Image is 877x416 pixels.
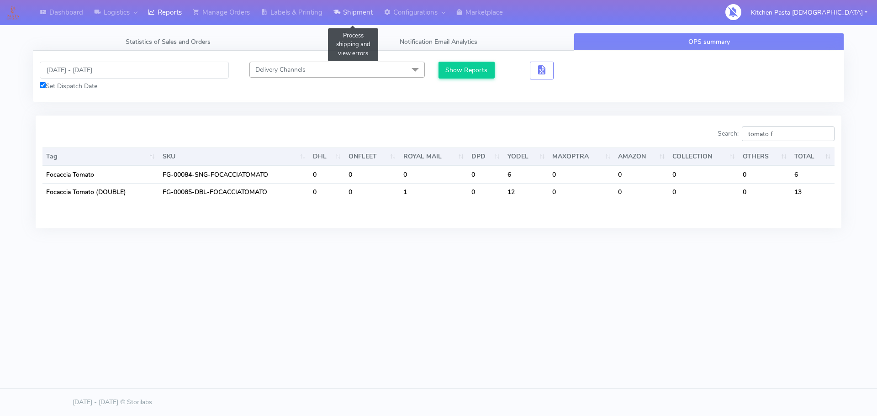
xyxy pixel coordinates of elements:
[614,166,669,183] td: 0
[309,183,344,200] td: 0
[40,81,229,91] div: Set Dispatch Date
[549,166,614,183] td: 0
[468,183,504,200] td: 0
[504,183,549,200] td: 12
[159,183,309,200] td: FG-00085-DBL-FOCACCIATOMATO
[345,166,400,183] td: 0
[309,166,344,183] td: 0
[40,62,229,79] input: Pick the Daterange
[791,183,835,200] td: 13
[791,166,835,183] td: 6
[504,166,549,183] td: 6
[159,147,309,166] th: SKU: activate to sort column ascending
[345,147,400,166] th: ONFLEET : activate to sort column ascending
[468,166,504,183] td: 0
[669,147,739,166] th: COLLECTION : activate to sort column ascending
[400,183,468,200] td: 1
[549,183,614,200] td: 0
[669,166,739,183] td: 0
[669,183,739,200] td: 0
[791,147,835,166] th: TOTAL : activate to sort column ascending
[159,166,309,183] td: FG-00084-SNG-FOCACCIATOMATO
[438,62,495,79] button: Show Reports
[688,37,730,46] span: OPS summary
[744,3,874,22] button: Kitchen Pasta [DEMOGRAPHIC_DATA]
[400,147,468,166] th: ROYAL MAIL : activate to sort column ascending
[400,37,477,46] span: Notification Email Analytics
[718,126,835,141] label: Search:
[42,147,159,166] th: Tag: activate to sort column descending
[345,183,400,200] td: 0
[739,183,791,200] td: 0
[549,147,614,166] th: MAXOPTRA : activate to sort column ascending
[614,183,669,200] td: 0
[309,147,344,166] th: DHL : activate to sort column ascending
[614,147,669,166] th: AMAZON : activate to sort column ascending
[468,147,504,166] th: DPD : activate to sort column ascending
[33,33,844,51] ul: Tabs
[742,126,835,141] input: Search:
[400,166,468,183] td: 0
[739,166,791,183] td: 0
[42,183,159,200] td: Focaccia Tomato (DOUBLE)
[126,37,211,46] span: Statistics of Sales and Orders
[255,65,306,74] span: Delivery Channels
[42,166,159,183] td: Focaccia Tomato
[504,147,549,166] th: YODEL : activate to sort column ascending
[739,147,791,166] th: OTHERS : activate to sort column ascending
